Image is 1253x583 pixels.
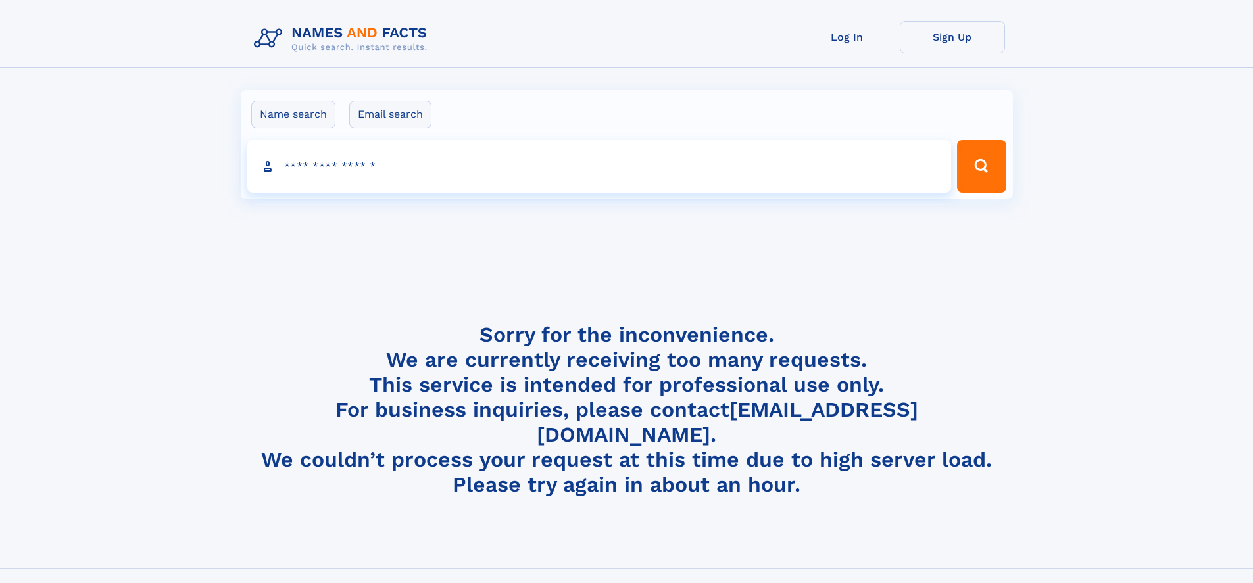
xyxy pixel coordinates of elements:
[537,397,918,447] a: [EMAIL_ADDRESS][DOMAIN_NAME]
[249,322,1005,498] h4: Sorry for the inconvenience. We are currently receiving too many requests. This service is intend...
[795,21,900,53] a: Log In
[900,21,1005,53] a: Sign Up
[247,140,952,193] input: search input
[251,101,335,128] label: Name search
[349,101,431,128] label: Email search
[957,140,1006,193] button: Search Button
[249,21,438,57] img: Logo Names and Facts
